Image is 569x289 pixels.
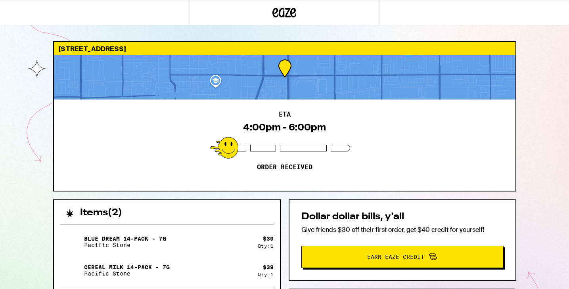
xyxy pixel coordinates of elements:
[367,254,424,260] span: Earn Eaze Credit
[257,163,312,171] p: Order received
[80,208,122,218] h2: Items ( 2 )
[60,231,82,253] img: Blue Dream 14-Pack - 7g
[263,264,274,270] div: $ 39
[60,259,82,281] img: Cereal Milk 14-Pack - 7g
[243,122,326,133] div: 4:00pm - 6:00pm
[258,272,274,277] div: Qty: 1
[279,111,291,118] h2: ETA
[263,235,274,242] div: $ 39
[84,235,166,242] p: Blue Dream 14-Pack - 7g
[84,264,170,270] p: Cereal Milk 14-Pack - 7g
[301,226,504,234] p: Give friends $30 off their first order, get $40 credit for yourself!
[84,270,170,277] p: Pacific Stone
[54,42,515,55] div: [STREET_ADDRESS]
[301,212,504,222] h2: Dollar dollar bills, y'all
[301,246,504,268] button: Earn Eaze Credit
[258,243,274,249] div: Qty: 1
[84,242,166,248] p: Pacific Stone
